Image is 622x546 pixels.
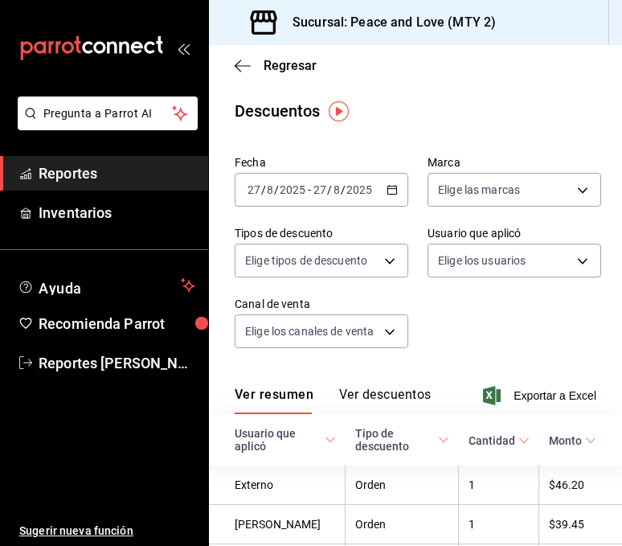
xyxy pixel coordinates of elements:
h3: Sucursal: Peace and Love (MTY 2) [280,13,496,32]
span: / [327,183,332,196]
th: [PERSON_NAME] [209,505,346,544]
span: Elige tipos de descuento [245,252,367,269]
input: ---- [279,183,306,196]
button: Ver descuentos [339,387,431,414]
input: -- [266,183,274,196]
th: $39.45 [539,505,622,544]
span: Regresar [264,58,317,73]
th: $46.20 [539,466,622,505]
th: Orden [346,505,459,544]
span: Recomienda Parrot [39,313,195,335]
span: Reportes [39,162,195,184]
label: Canal de venta [235,298,408,310]
span: / [274,183,279,196]
img: Tooltip marker [329,101,349,121]
input: -- [247,183,261,196]
span: Reportes [PERSON_NAME] [39,352,195,374]
span: Elige los canales de venta [245,323,374,339]
span: Elige los usuarios [438,252,526,269]
span: / [261,183,266,196]
span: / [341,183,346,196]
input: -- [333,183,341,196]
label: Marca [428,157,601,168]
a: Pregunta a Parrot AI [11,117,198,133]
span: - [308,183,311,196]
div: Descuentos [235,99,320,123]
span: Inventarios [39,202,195,224]
div: navigation tabs [235,387,431,414]
th: 1 [459,505,539,544]
label: Fecha [235,157,408,168]
button: Exportar a Excel [486,386,596,405]
button: Pregunta a Parrot AI [18,96,198,130]
span: Usuario que aplicó [235,427,336,453]
th: 1 [459,466,539,505]
span: Tipo de descuento [355,427,449,453]
input: -- [313,183,327,196]
input: ---- [346,183,373,196]
span: Elige las marcas [438,182,520,198]
th: Orden [346,466,459,505]
label: Usuario que aplicó [428,228,601,239]
button: Regresar [235,58,317,73]
button: Ver resumen [235,387,313,414]
span: Pregunta a Parrot AI [43,105,173,122]
span: Monto [549,434,596,447]
label: Tipos de descuento [235,228,408,239]
span: Cantidad [469,434,530,447]
span: Ayuda [39,276,174,295]
th: Externo [209,466,346,505]
span: Sugerir nueva función [19,523,195,540]
button: open_drawer_menu [177,42,190,55]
